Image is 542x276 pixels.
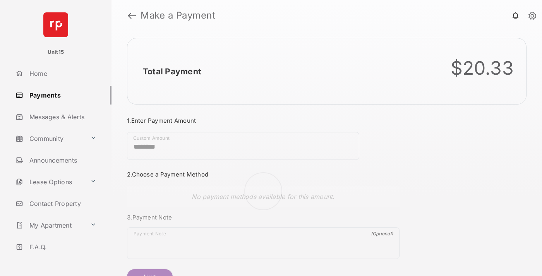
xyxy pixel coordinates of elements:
a: Messages & Alerts [12,108,111,126]
a: Home [12,64,111,83]
a: Announcements [12,151,111,170]
div: $20.33 [451,57,514,79]
a: My Apartment [12,216,87,235]
a: Lease Options [12,173,87,191]
p: Unit15 [48,48,64,56]
h3: 2. Choose a Payment Method [127,171,400,178]
img: svg+xml;base64,PHN2ZyB4bWxucz0iaHR0cDovL3d3dy53My5vcmcvMjAwMC9zdmciIHdpZHRoPSI2NCIgaGVpZ2h0PSI2NC... [43,12,68,37]
a: Payments [12,86,111,105]
h3: 3. Payment Note [127,214,400,221]
strong: Make a Payment [141,11,215,20]
a: Contact Property [12,194,111,213]
a: F.A.Q. [12,238,111,256]
h3: 1. Enter Payment Amount [127,117,400,124]
a: Community [12,129,87,148]
h2: Total Payment [143,67,201,76]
